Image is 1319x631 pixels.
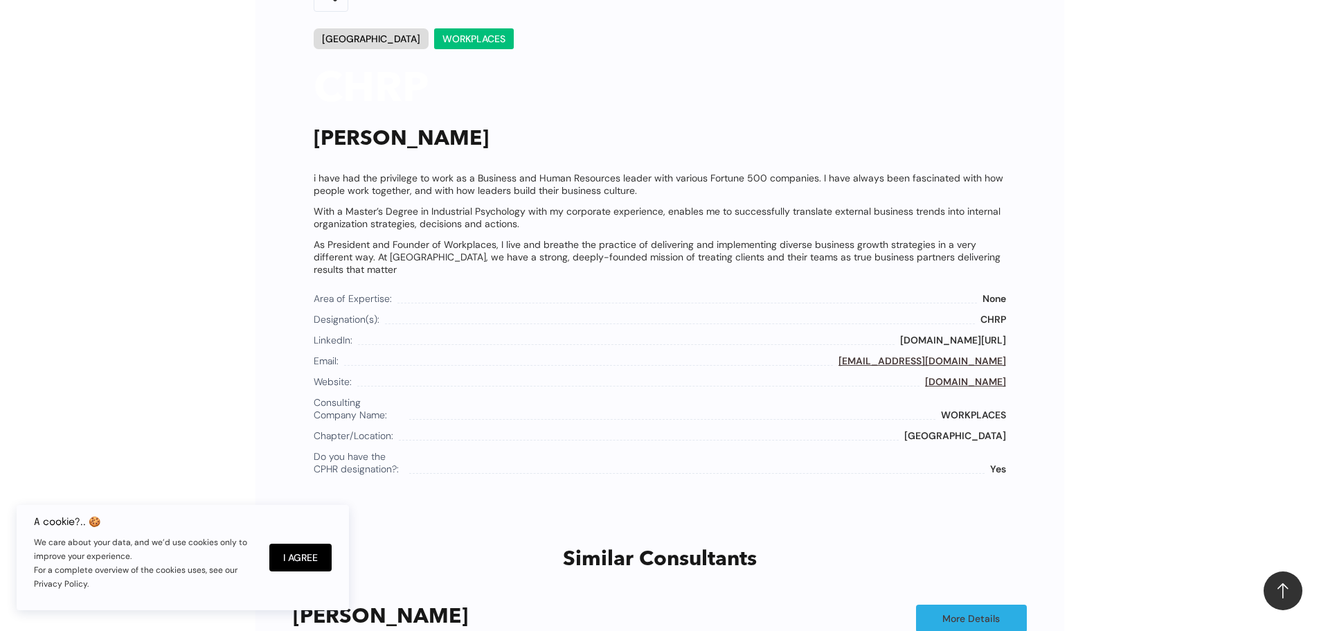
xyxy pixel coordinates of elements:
span: None [982,292,1006,305]
span: ca.linkedin.com/in/humanleverage [900,334,1006,346]
span: Chapter/Location [314,429,393,442]
span: WORKPLACES [941,409,1006,421]
span: Consulting Company Name [314,396,404,421]
h6: A cookie?.. 🍪 [34,516,255,527]
div: [GEOGRAPHIC_DATA] [314,28,429,49]
span: bbaker@4workplaces.com [838,355,1006,367]
h2: Similar Consultants [293,544,1027,576]
a: [EMAIL_ADDRESS][DOMAIN_NAME] [838,355,1006,367]
h1: CHRP [314,66,1006,116]
button: I Agree [269,544,332,571]
p: With a Master’s Degree in Industrial Psychology with my corporate experience, enables me to succe... [314,205,1006,230]
span: www.4workplaces.com [925,375,1006,388]
span: [GEOGRAPHIC_DATA] [904,429,1006,442]
p: i have had the privilege to work as a Business and Human Resources leader with various Fortune 50... [314,172,1006,197]
span: Area of Expertise [314,292,392,305]
span: Yes [990,463,1006,475]
a: [PERSON_NAME] [293,605,468,630]
span: Designation(s) [314,313,379,326]
div: WORKPLACES [434,28,514,49]
a: [DOMAIN_NAME] [925,375,1006,388]
span: Edmonton [904,429,1006,442]
span: [DOMAIN_NAME][URL] [900,334,1006,346]
h2: [PERSON_NAME] [314,124,1006,155]
span: Email [314,355,339,367]
span: CHRP [980,313,1006,326]
span: Do you have the CPHR designation? [314,450,404,475]
p: We care about your data, and we’d use cookies only to improve your experience. For a complete ove... [34,535,255,591]
p: As President and Founder of Workplaces, I live and breathe the practice of delivering and impleme... [314,238,1006,276]
span: LinkedIn [314,334,352,346]
span: Website [314,375,352,388]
